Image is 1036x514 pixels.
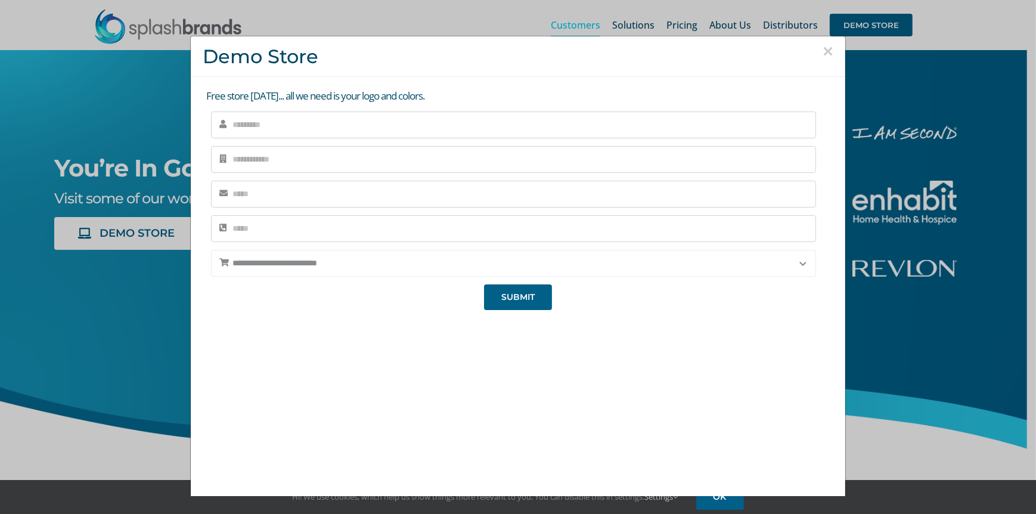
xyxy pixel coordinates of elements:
[203,45,833,67] h3: Demo Store
[823,42,833,60] button: Close
[484,284,552,310] button: SUBMIT
[501,292,535,302] span: SUBMIT
[206,89,833,104] p: Free store [DATE]... all we need is your logo and colors.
